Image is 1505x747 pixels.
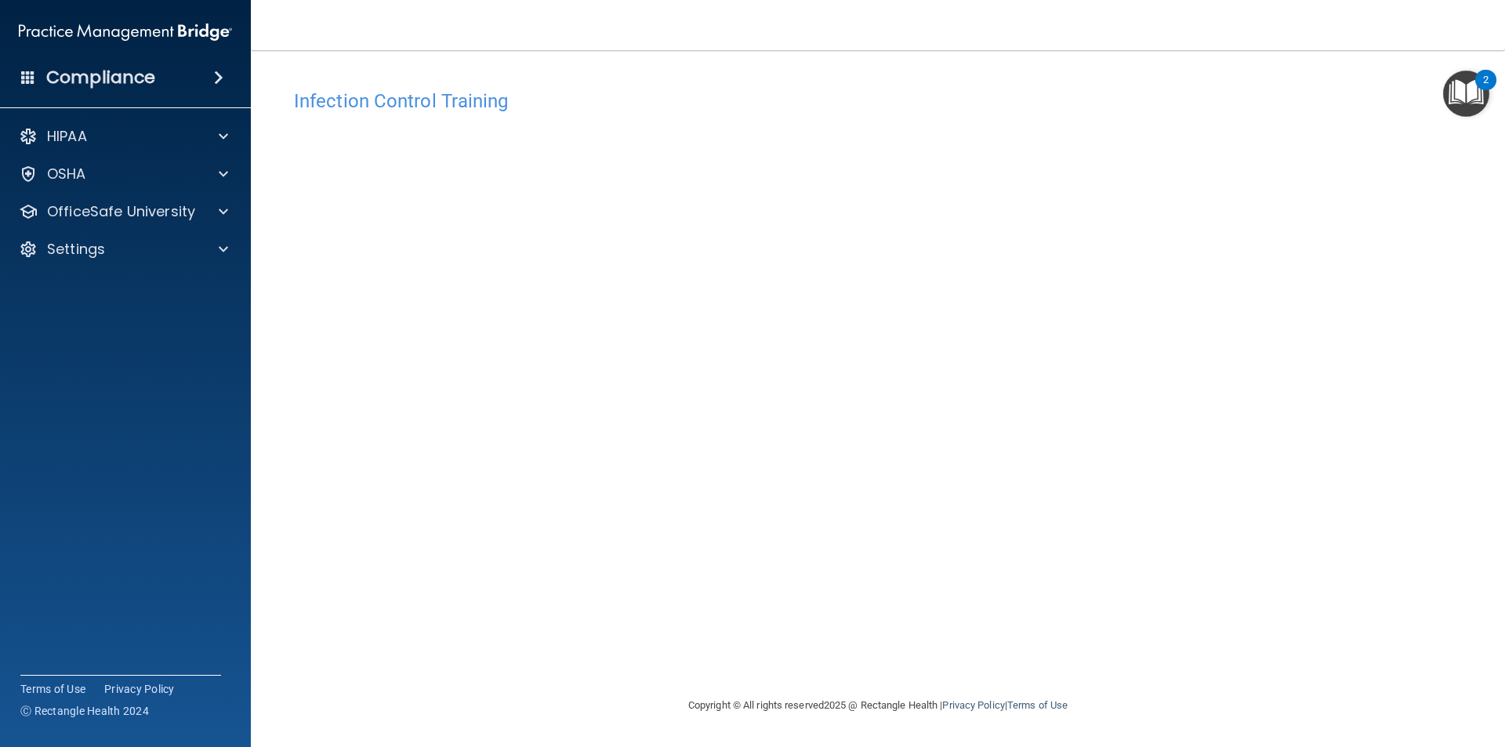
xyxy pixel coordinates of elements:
[46,67,155,89] h4: Compliance
[1443,71,1489,117] button: Open Resource Center, 2 new notifications
[592,680,1164,731] div: Copyright © All rights reserved 2025 @ Rectangle Health | |
[19,202,228,221] a: OfficeSafe University
[47,202,195,221] p: OfficeSafe University
[294,91,1462,111] h4: Infection Control Training
[19,16,232,48] img: PMB logo
[19,240,228,259] a: Settings
[47,165,86,183] p: OSHA
[1007,699,1068,711] a: Terms of Use
[47,240,105,259] p: Settings
[942,699,1004,711] a: Privacy Policy
[20,703,149,719] span: Ⓒ Rectangle Health 2024
[19,165,228,183] a: OSHA
[104,681,175,697] a: Privacy Policy
[1483,80,1489,100] div: 2
[20,681,85,697] a: Terms of Use
[47,127,87,146] p: HIPAA
[294,120,1078,602] iframe: infection-control-training
[19,127,228,146] a: HIPAA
